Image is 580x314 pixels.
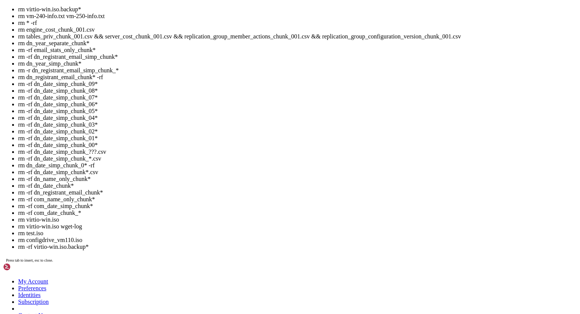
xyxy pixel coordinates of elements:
[112,234,115,240] span: #
[18,81,577,87] li: rm -rf dn_date_simp_chunk_09*
[19,163,25,170] span: 户
[18,259,30,265] span: nova
[3,221,481,227] x-row: ubuntu-24.04-server-cloudimg-amd64.img virtio-win.iso.backup-20250908-124916 windows_10_enterpris...
[18,195,30,201] span: nova
[18,202,30,208] span: nova
[82,157,89,163] span: ！
[18,237,577,244] li: rm configdrive_vm110.iso
[3,61,481,67] x-row: rpool/vms_problem_restore_20251004_110626/base-100-disk-1 8K 773G 6.60G -
[18,74,577,81] li: rm dn_registrant_email_chunk* -rf
[12,170,19,176] span: 重
[76,138,82,144] span: 文
[100,195,103,201] span: #
[3,176,481,182] x-row: cd /rpool/storage/template
[3,253,481,259] x-row: ubuntu-24.04.3-live-server-amd64.iso virtio-win.iso
[30,240,112,246] span: /rpool/storage/template/iso
[57,157,63,163] span: 成
[12,157,19,163] span: 系
[38,157,44,163] span: 体
[3,41,481,48] x-row: rpool/vms_problem_restore_20250911_170641/vm-110-disk-2 128K 773G 64K -
[112,240,115,246] span: #
[18,216,577,223] li: rm virtio-win.iso
[51,157,57,163] span: 已
[18,285,46,291] a: Preferences
[3,182,481,189] x-row: ls
[76,157,82,163] span: 置
[25,125,31,131] span: 数
[18,240,30,246] span: nova
[25,170,31,176] span: 完
[30,195,100,201] span: /rpool/storage/template
[3,99,481,106] x-row: rpool/vms_problem_restore_20251004_110626/vm-250-disk-0 180K 773G 92K -
[3,16,481,22] x-row: rpool/vms_problem_restore_20250911_170641/base-100-disk-1 16K 773G 6.60G -
[30,234,112,240] span: /rpool/storage/template/iso
[112,259,115,265] span: #
[3,234,481,240] x-row: rm virtio-win.iso.backup*
[18,155,577,162] li: rm -rf dn_date_simp_chunk_*.csv
[37,125,44,131] span: 状
[3,227,481,234] x-row: virtio-win.iso virtio-win.iso.backup-20250908-130620
[3,208,481,214] x-row: ubuntu-22.04-server-cloudimg-amd64.img virtio-win.iso.backup-20250908-073441 virtio-win.iso.backu...
[18,292,41,298] a: Identities
[15,176,18,182] span: @
[15,259,18,265] span: @
[18,60,577,67] li: rm dn_year_simp_chunk*
[3,202,15,208] span: root
[12,125,19,131] span: 用
[18,47,577,54] li: rm -rf email_stats_only_chunk*
[3,247,481,253] x-row: ubuntu-22.04-server-cloudimg-amd64.img ubuntu-24.04-server-cloudimg-amd64.img windows_10_enterpri...
[18,67,577,74] li: rm -r dn_registrant_email_simp_chunk_*
[3,29,481,35] x-row: rpool/vms_problem_restore_20250911_170641/vm-110-disk-0 172K 773G 96K -
[140,259,143,266] div: (43, 40)
[18,128,577,135] li: rm -rf dn_date_simp_chunk_02*
[33,176,36,182] span: #
[82,163,89,170] span: ！
[18,244,577,250] li: rm -rf virtio-win.iso.backup*
[3,131,481,138] x-row: /rpool/storage/template/iso: 11
[18,142,577,149] li: rm -rf dn_date_simp_chunk_00*
[3,240,15,246] span: root
[15,240,18,246] span: @
[18,196,577,203] li: rm -rf com_name_only_chunk*
[18,234,30,240] span: nova
[3,138,481,144] x-row: /rpool/storage/dump: 0
[18,26,577,33] li: rm engine_cost_chunk_001.csv
[18,223,577,230] li: rm virtio-win.iso wget-log
[3,195,15,201] span: root
[18,299,49,305] a: Subscription
[18,87,577,94] li: rm -rf dn_date_simp_chunk_08*
[30,259,112,265] span: /rpool/storage/template/iso
[63,157,70,163] span: 功
[18,13,577,20] li: rm vm-240-info.txt vm-250-info.txt
[18,121,577,128] li: rm -rf dn_date_simp_chunk_03*
[18,169,577,176] li: rm -rf dn_date_simp_chunk*.csv
[69,157,76,163] span: 重
[112,202,115,208] span: #
[3,125,481,131] x-row: --> ...
[76,163,82,170] span: 复
[18,94,577,101] li: rm -rf dn_date_simp_chunk_07*
[3,214,481,221] x-row: ubuntu-24.04.3-live-server-amd64.iso virtio-win.iso.backup-20250908-124709 virtio-win.iso.backup-...
[18,135,577,142] li: rm -rf dn_date_simp_chunk_01*
[18,101,577,108] li: rm -rf dn_date_simp_chunk_06*
[31,163,38,170] span: 据
[6,258,53,262] span: Press tab to insert, esc to close.
[3,234,15,240] span: root
[18,189,577,196] li: rm -rf dn_registrant_email_chunk*
[3,144,481,150] x-row: /rpool/storage/snippets: 3
[15,182,18,188] span: @
[19,125,25,131] span: 户
[3,80,481,86] x-row: rpool/vms_problem_restore_20251004_110626/vm-110-disk-1 37.9M 773G 7.20G -
[110,131,116,138] span: 件
[18,108,577,115] li: rm -rf dn_date_simp_chunk_05*
[3,240,481,247] x-row: ls
[19,157,25,163] span: 统
[18,20,577,26] li: rm * -rf
[51,163,57,170] span: 保
[30,202,112,208] span: /rpool/storage/template/iso
[100,182,103,188] span: #
[3,259,481,266] x-row: rm
[18,54,577,60] li: rm -rf dn_registrant_email_simp_chunk*
[3,259,15,265] span: root
[38,163,44,170] span: 已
